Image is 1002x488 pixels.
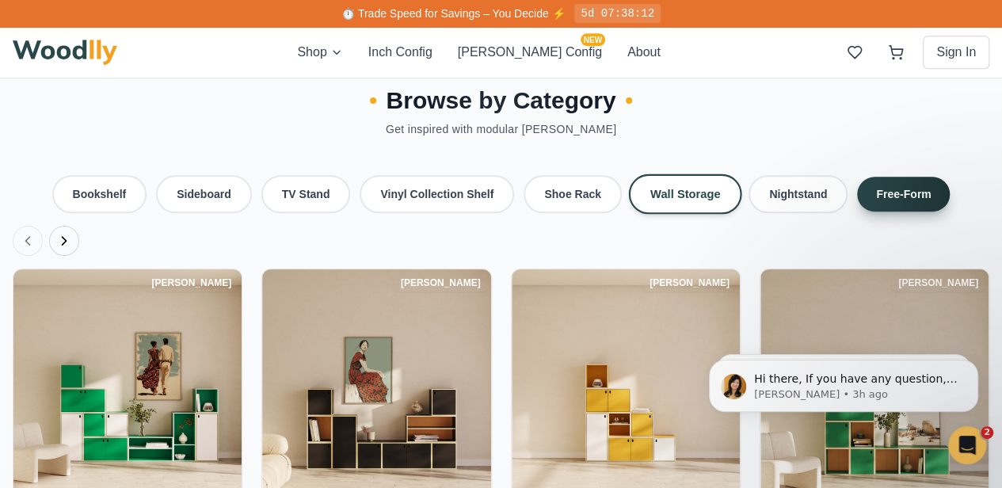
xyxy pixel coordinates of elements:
[341,7,565,20] span: ⏱️ Trade Speed for Savings – You Decide ⚡
[38,121,964,137] p: Get inspired with modular [PERSON_NAME]
[52,175,147,213] button: Bookshelf
[745,153,973,170] h4: Colors
[297,43,342,62] button: Shop
[642,274,737,292] div: [PERSON_NAME]
[891,274,985,292] div: [PERSON_NAME]
[628,174,741,214] button: Wall Storage
[360,175,514,213] button: Vinyl Collection Shelf
[394,274,488,292] div: [PERSON_NAME]
[981,426,993,439] span: 2
[846,178,874,205] button: Green
[13,226,43,256] button: Previous products
[44,19,70,44] button: Hide price
[145,274,239,292] div: [PERSON_NAME]
[627,43,661,62] button: About
[581,33,605,46] span: NEW
[747,179,774,204] button: Black
[49,226,79,256] button: Next products
[13,40,117,65] img: Woodlly
[261,175,351,213] button: TV Stand
[156,175,251,213] button: Sideboard
[368,43,432,62] button: Inch Config
[813,179,840,204] button: Yellow
[749,175,848,213] button: Nightstand
[780,179,807,204] button: White
[524,175,622,213] button: Shoe Rack
[948,426,986,464] iframe: Intercom live chat
[458,43,602,62] button: [PERSON_NAME] ConfigNEW
[857,177,950,212] button: Free-Form
[685,326,1002,445] iframe: Intercom notifications message
[745,261,973,296] button: Add to Wishlist
[923,36,989,69] button: Sign In
[386,86,615,115] h3: Browse by Category
[745,219,973,254] button: Add to Cart
[574,4,660,23] div: 5d 07:38:12
[745,29,883,52] h1: Asymmetrical Shelf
